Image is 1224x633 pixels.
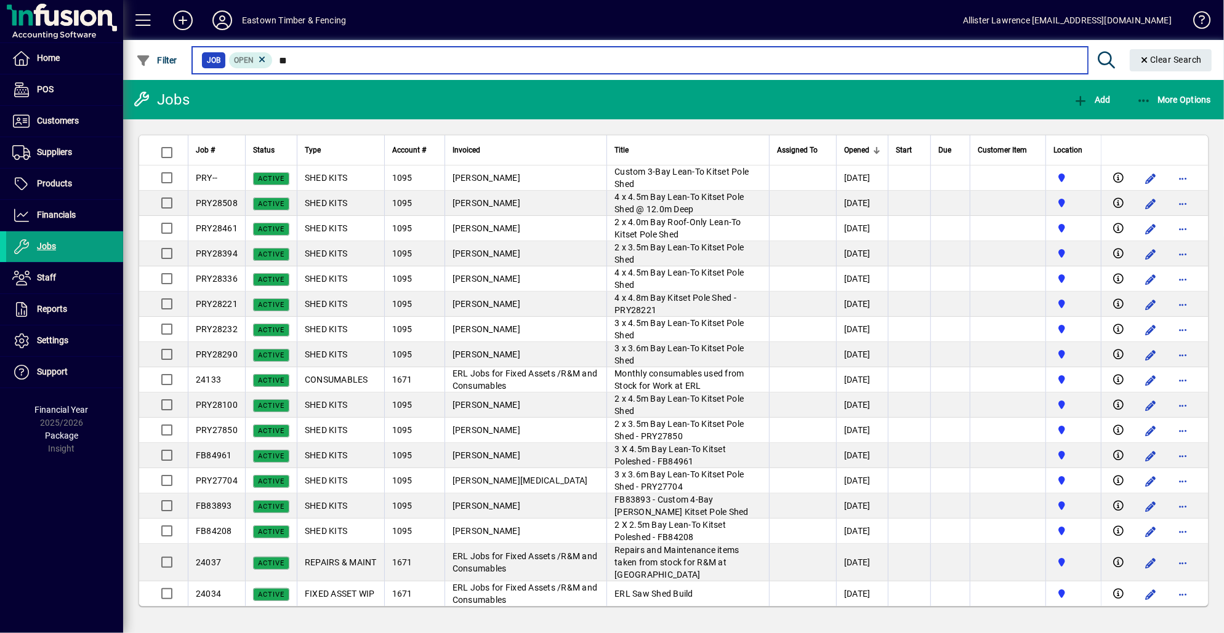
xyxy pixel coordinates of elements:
[196,223,238,233] span: PRY28461
[844,143,869,157] span: Opened
[1141,244,1161,264] button: Edit
[196,400,238,410] span: PRY28100
[453,274,520,284] span: [PERSON_NAME]
[453,173,520,183] span: [PERSON_NAME]
[1073,95,1110,105] span: Add
[453,143,600,157] div: Invoiced
[305,375,368,384] span: CONSUMABLES
[196,143,215,157] span: Job #
[1053,524,1093,538] span: Holyoake St
[453,223,520,233] span: [PERSON_NAME]
[1053,143,1093,157] div: Location
[392,299,413,309] span: 1095
[836,468,888,493] td: [DATE]
[258,503,284,511] span: Active
[1141,584,1161,604] button: Edit
[1141,496,1161,516] button: Edit
[614,318,744,340] span: 3 x 4.5m Bay Lean-To Kitset Pole Shed
[258,301,284,309] span: Active
[37,335,68,345] span: Settings
[392,173,413,183] span: 1095
[305,299,347,309] span: SHED KITS
[453,551,598,573] span: ERL Jobs for Fixed Assets /R&M and Consumables
[196,349,238,359] span: PRY28290
[6,294,123,325] a: Reports
[258,326,284,334] span: Active
[453,198,520,208] span: [PERSON_NAME]
[392,400,413,410] span: 1095
[1141,471,1161,491] button: Edit
[392,143,437,157] div: Account #
[836,292,888,317] td: [DATE]
[836,165,888,191] td: [DATE]
[1053,423,1093,437] span: Holyoake St
[836,519,888,544] td: [DATE]
[392,349,413,359] span: 1095
[196,557,221,567] span: 24037
[392,476,413,485] span: 1095
[896,143,923,157] div: Start
[163,9,203,31] button: Add
[1053,196,1093,210] span: Holyoake St
[1173,471,1193,491] button: More options
[1053,555,1093,569] span: Holyoake St
[203,9,242,31] button: Profile
[258,276,284,284] span: Active
[1140,55,1202,65] span: Clear Search
[836,216,888,241] td: [DATE]
[1070,89,1113,111] button: Add
[777,143,818,157] span: Assigned To
[196,324,238,334] span: PRY28232
[453,501,520,511] span: [PERSON_NAME]
[453,450,520,460] span: [PERSON_NAME]
[1053,348,1093,361] span: Holyoake St
[196,173,217,183] span: PRY--
[1053,171,1093,185] span: Holyoake St
[836,392,888,418] td: [DATE]
[1184,2,1209,42] a: Knowledge Base
[132,90,190,109] div: Jobs
[844,143,880,157] div: Opened
[614,343,744,365] span: 3 x 3.6m Bay Lean-To Kitset Pole Shed
[392,589,413,599] span: 1671
[196,476,238,485] span: PRY27704
[1173,396,1193,415] button: More options
[1053,221,1093,235] span: Holyoake St
[196,589,221,599] span: 24034
[258,250,284,258] span: Active
[453,476,588,485] span: [PERSON_NAME][MEDICAL_DATA]
[6,263,123,293] a: Staff
[196,274,238,284] span: PRY28336
[836,493,888,519] td: [DATE]
[1141,553,1161,573] button: Edit
[836,191,888,216] td: [DATE]
[453,526,520,536] span: [PERSON_NAME]
[453,249,520,258] span: [PERSON_NAME]
[1053,499,1093,512] span: Holyoake St
[453,299,520,309] span: [PERSON_NAME]
[1173,553,1193,573] button: More options
[258,452,284,460] span: Active
[1141,421,1161,440] button: Edit
[258,477,284,485] span: Active
[614,444,726,466] span: 3 X 4.5m Bay Lean-To Kitset Poleshed - FB84961
[1173,496,1193,516] button: More options
[1173,169,1193,188] button: More options
[978,143,1027,157] span: Customer Item
[392,249,413,258] span: 1095
[6,74,123,105] a: POS
[6,357,123,388] a: Support
[234,56,254,65] span: Open
[614,495,749,517] span: FB83893 - Custom 4-Bay [PERSON_NAME] Kitset Pole Shed
[392,557,413,567] span: 1671
[305,450,347,460] span: SHED KITS
[1141,396,1161,415] button: Edit
[614,192,744,214] span: 4 x 4.5m Bay Lean-To Kitset Pole Shed @ 12.0m Deep
[305,249,347,258] span: SHED KITS
[1173,522,1193,541] button: More options
[258,559,284,567] span: Active
[1141,269,1161,289] button: Edit
[1173,320,1193,340] button: More options
[37,84,54,94] span: POS
[1133,89,1215,111] button: More Options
